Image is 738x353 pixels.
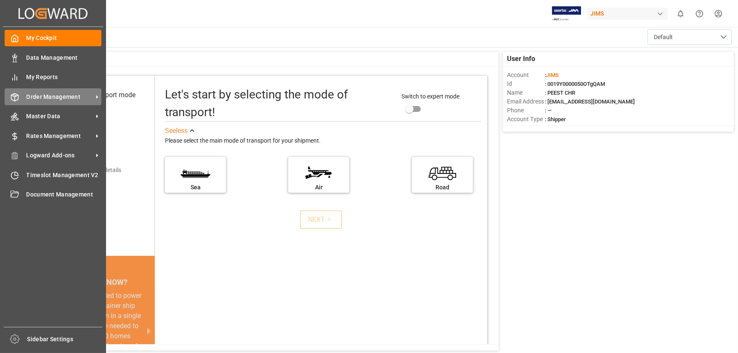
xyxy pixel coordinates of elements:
div: Sea [169,183,222,192]
span: : Shipper [545,116,566,122]
button: show 0 new notifications [671,4,690,23]
button: NEXT [300,210,342,229]
button: open menu [648,29,732,45]
span: Email Address [507,97,545,106]
span: Switch to expert mode [401,93,459,100]
span: Order Management [27,93,93,101]
button: JIMS [587,5,671,21]
span: : [545,72,559,78]
div: Let's start by selecting the mode of transport! [165,86,393,121]
span: Logward Add-ons [27,151,93,160]
a: Timeslot Management V2 [5,167,101,183]
span: Name [507,88,545,97]
span: Sidebar Settings [27,335,103,344]
span: Rates Management [27,132,93,141]
span: Default [654,33,673,42]
span: Phone [507,106,545,115]
div: See less [165,126,188,136]
div: JIMS [587,8,668,20]
span: : 0019Y0000050OTgQAM [545,81,605,87]
span: Timeslot Management V2 [27,171,102,180]
img: Exertis%20JAM%20-%20Email%20Logo.jpg_1722504956.jpg [552,6,581,21]
span: : PEEST CHR [545,90,575,96]
span: Id [507,80,545,88]
span: User Info [507,54,535,64]
span: : — [545,107,552,114]
span: : [EMAIL_ADDRESS][DOMAIN_NAME] [545,98,635,105]
span: Account Type [507,115,545,124]
span: Document Management [27,190,102,199]
span: Data Management [27,53,102,62]
span: JIMS [546,72,559,78]
div: NEXT [308,215,334,225]
a: Data Management [5,49,101,66]
div: Please select the main mode of transport for your shipment. [165,136,481,146]
a: My Cockpit [5,30,101,46]
button: Help Center [690,4,709,23]
div: Air [292,183,345,192]
div: Road [416,183,469,192]
span: My Cockpit [27,34,102,42]
span: Master Data [27,112,93,121]
span: Account [507,71,545,80]
span: My Reports [27,73,102,82]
